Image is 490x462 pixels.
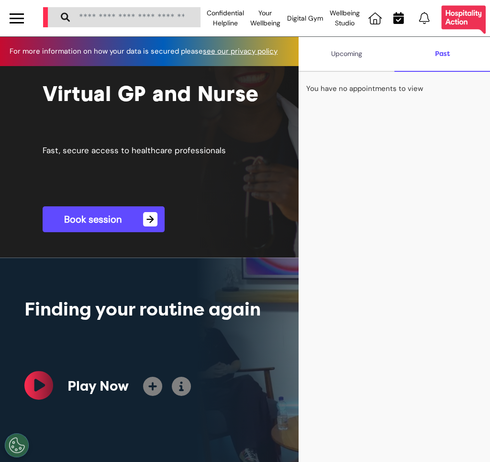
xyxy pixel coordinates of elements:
[205,5,245,32] div: Confidential Helpline
[43,146,226,155] h4: Fast, secure access to healthcare professionals
[245,5,285,32] div: Your Wellbeing
[285,5,325,32] div: Digital Gym
[299,37,394,72] div: Upcoming
[325,5,365,32] div: Wellbeing Studio
[5,433,29,457] button: Open Preferences
[24,296,294,323] div: Finding your routine again
[10,48,287,55] div: For more information on how your data is secured please
[43,206,165,232] a: Book session→
[143,212,157,226] span: →
[394,37,490,72] div: Past
[43,80,258,106] h1: Virtual GP and Nurse
[203,46,278,56] a: see our privacy policy
[67,376,129,396] div: Play Now
[306,83,423,94] div: You have no appointments to view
